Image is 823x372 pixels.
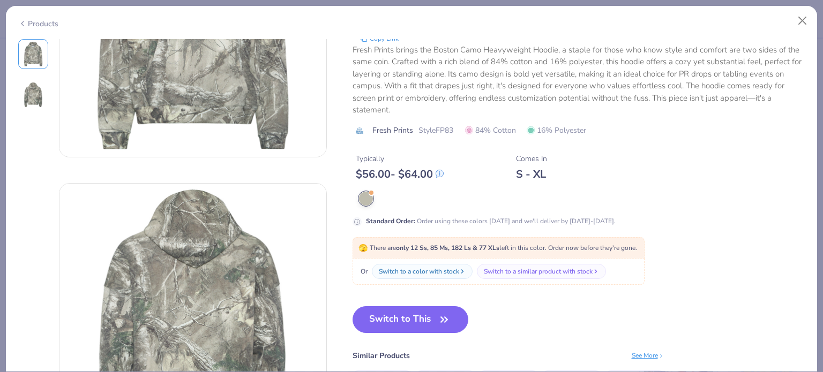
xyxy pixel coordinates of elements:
div: Switch to a color with stock [379,267,459,276]
div: Comes In [516,153,547,164]
strong: only 12 Ss, 85 Ms, 182 Ls & 77 XLs [396,244,499,252]
div: Order using these colors [DATE] and we'll deliver by [DATE]-[DATE]. [366,216,616,226]
button: Switch to a similar product with stock [477,264,606,279]
img: brand logo [353,126,367,135]
div: $ 56.00 - $ 64.00 [356,168,444,181]
img: Front [20,41,46,67]
div: Fresh Prints brings the Boston Camo Heavyweight Hoodie, a staple for those who know style and com... [353,44,805,116]
img: Back [20,82,46,108]
span: Or [358,267,368,276]
div: Switch to a similar product with stock [484,267,593,276]
button: Switch to This [353,306,469,333]
span: 🫣 [358,243,368,253]
span: Fresh Prints [372,125,413,136]
div: See More [632,351,664,360]
button: Close [792,11,813,31]
span: 16% Polyester [527,125,586,136]
button: Switch to a color with stock [372,264,473,279]
span: Style FP83 [418,125,453,136]
div: Products [18,18,58,29]
div: S - XL [516,168,547,181]
strong: Standard Order : [366,217,415,225]
div: Similar Products [353,350,410,361]
div: Typically [356,153,444,164]
span: 84% Cotton [465,125,516,136]
span: There are left in this color. Order now before they're gone. [358,244,637,252]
